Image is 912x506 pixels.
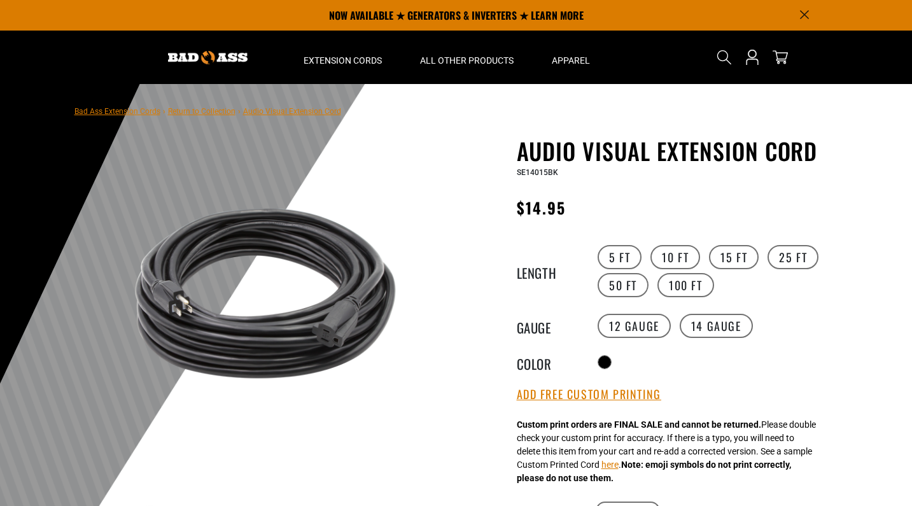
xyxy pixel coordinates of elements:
img: Bad Ass Extension Cords [168,51,248,64]
summary: Search [714,47,734,67]
button: Add Free Custom Printing [517,388,661,402]
legend: Length [517,263,580,279]
label: 12 Gauge [598,314,671,338]
span: Extension Cords [304,55,382,66]
span: › [238,107,241,116]
label: 25 FT [768,245,818,269]
summary: All Other Products [401,31,533,84]
span: Audio Visual Extension Cord [243,107,341,116]
img: black [112,140,419,447]
label: 10 FT [650,245,700,269]
h1: Audio Visual Extension Cord [517,137,829,164]
a: Bad Ass Extension Cords [74,107,160,116]
span: Apparel [552,55,590,66]
a: Return to Collection [168,107,235,116]
button: here [601,458,619,472]
summary: Extension Cords [284,31,401,84]
div: Please double check your custom print for accuracy. If there is a typo, you will need to delete t... [517,418,816,485]
strong: Custom print orders are FINAL SALE and cannot be returned. [517,419,761,430]
span: $14.95 [517,196,566,219]
label: 5 FT [598,245,642,269]
label: 100 FT [657,273,714,297]
strong: Note: emoji symbols do not print correctly, please do not use them. [517,460,791,483]
nav: breadcrumbs [74,103,341,118]
span: SE14015BK [517,168,558,177]
legend: Gauge [517,318,580,334]
summary: Apparel [533,31,609,84]
label: 14 Gauge [680,314,753,338]
label: 50 FT [598,273,649,297]
label: 15 FT [709,245,759,269]
legend: Color [517,354,580,370]
span: All Other Products [420,55,514,66]
span: › [163,107,165,116]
